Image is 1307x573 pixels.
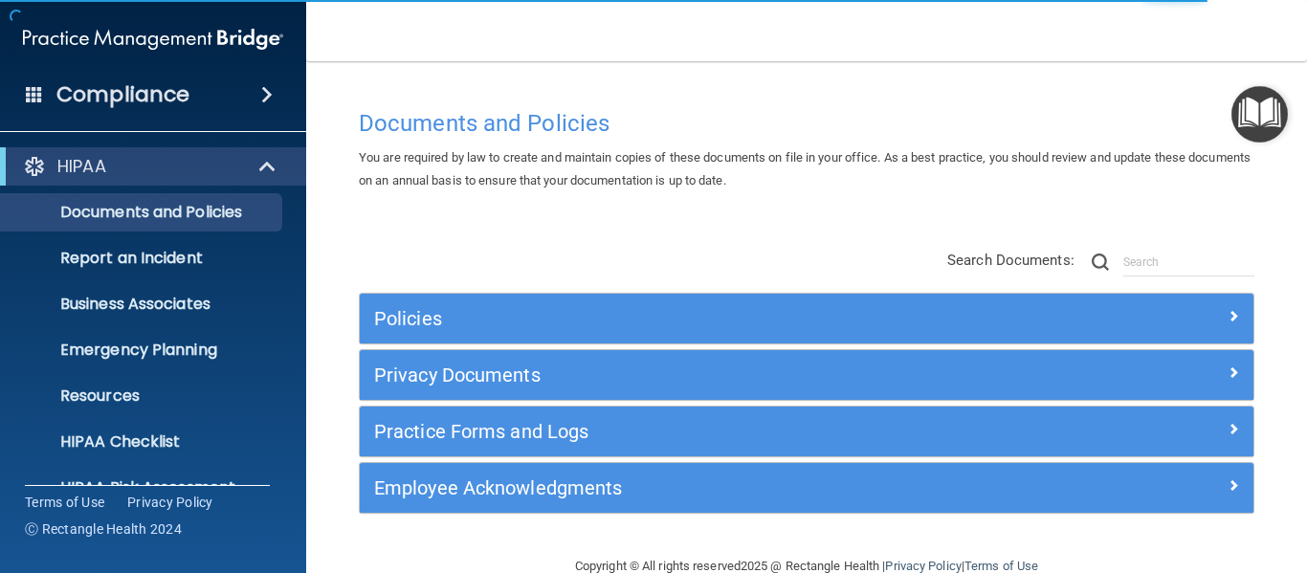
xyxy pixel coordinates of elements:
a: Practice Forms and Logs [374,416,1239,447]
h5: Employee Acknowledgments [374,477,1016,498]
a: Employee Acknowledgments [374,473,1239,503]
a: Policies [374,303,1239,334]
a: HIPAA [23,155,277,178]
span: Search Documents: [947,252,1074,269]
h5: Policies [374,308,1016,329]
a: Privacy Policy [885,559,961,573]
input: Search [1123,248,1254,276]
p: HIPAA Risk Assessment [12,478,274,497]
h4: Compliance [56,81,189,108]
h5: Privacy Documents [374,364,1016,386]
p: HIPAA [57,155,106,178]
p: Resources [12,386,274,406]
span: You are required by law to create and maintain copies of these documents on file in your office. ... [359,150,1251,187]
a: Privacy Documents [374,360,1239,390]
img: ic-search.3b580494.png [1092,253,1109,271]
h5: Practice Forms and Logs [374,421,1016,442]
button: Open Resource Center [1231,86,1288,143]
a: Terms of Use [964,559,1038,573]
img: PMB logo [23,20,283,58]
p: Documents and Policies [12,203,274,222]
a: Privacy Policy [127,493,213,512]
p: Business Associates [12,295,274,314]
a: Terms of Use [25,493,104,512]
p: Report an Incident [12,249,274,268]
p: Emergency Planning [12,341,274,360]
span: Ⓒ Rectangle Health 2024 [25,519,182,539]
h4: Documents and Policies [359,111,1254,136]
p: HIPAA Checklist [12,432,274,452]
